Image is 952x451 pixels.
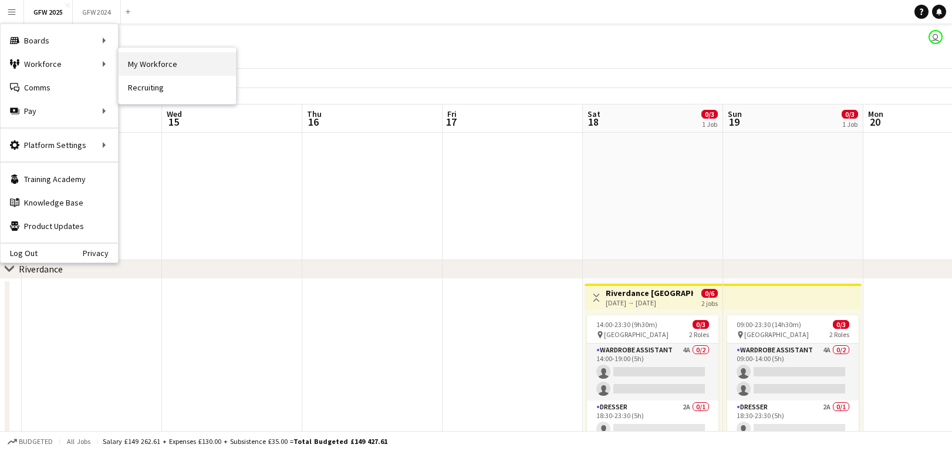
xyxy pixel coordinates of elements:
[693,320,709,329] span: 0/3
[165,115,182,129] span: 15
[167,109,182,119] span: Wed
[83,248,118,258] a: Privacy
[1,191,118,214] a: Knowledge Base
[1,76,118,99] a: Comms
[119,52,236,76] a: My Workforce
[24,1,73,23] button: GFW 2025
[833,320,849,329] span: 0/3
[701,110,718,119] span: 0/3
[726,115,742,129] span: 19
[1,99,118,123] div: Pay
[866,115,883,129] span: 20
[119,76,236,99] a: Recruiting
[727,315,859,440] app-job-card: 09:00-23:30 (14h30m)0/3 [GEOGRAPHIC_DATA]2 RolesWardrobe Assistant4A0/209:00-14:00 (5h) Dresser2A...
[604,330,669,339] span: [GEOGRAPHIC_DATA]
[588,109,600,119] span: Sat
[587,315,718,440] app-job-card: 14:00-23:30 (9h30m)0/3 [GEOGRAPHIC_DATA]2 RolesWardrobe Assistant4A0/214:00-19:00 (5h) Dresser2A0...
[1,214,118,238] a: Product Updates
[727,344,859,400] app-card-role: Wardrobe Assistant4A0/209:00-14:00 (5h)
[606,298,693,307] div: [DATE] → [DATE]
[737,320,801,329] span: 09:00-23:30 (14h30m)
[307,109,322,119] span: Thu
[1,248,38,258] a: Log Out
[842,120,858,129] div: 1 Job
[701,298,718,308] div: 2 jobs
[1,167,118,191] a: Training Academy
[445,115,457,129] span: 17
[305,115,322,129] span: 16
[701,289,718,298] span: 0/6
[1,29,118,52] div: Boards
[587,400,718,440] app-card-role: Dresser2A0/118:30-23:30 (5h)
[6,435,55,448] button: Budgeted
[929,30,943,44] app-user-avatar: Mike Bolton
[586,115,600,129] span: 18
[829,330,849,339] span: 2 Roles
[868,109,883,119] span: Mon
[606,288,693,298] h3: Riverdance [GEOGRAPHIC_DATA]
[842,110,858,119] span: 0/3
[447,109,457,119] span: Fri
[73,1,121,23] button: GFW 2024
[596,320,657,329] span: 14:00-23:30 (9h30m)
[689,330,709,339] span: 2 Roles
[587,344,718,400] app-card-role: Wardrobe Assistant4A0/214:00-19:00 (5h)
[1,52,118,76] div: Workforce
[293,437,387,446] span: Total Budgeted £149 427.61
[744,330,809,339] span: [GEOGRAPHIC_DATA]
[728,109,742,119] span: Sun
[727,400,859,440] app-card-role: Dresser2A0/118:30-23:30 (5h)
[65,437,93,446] span: All jobs
[19,263,63,275] div: Riverdance
[1,133,118,157] div: Platform Settings
[702,120,717,129] div: 1 Job
[103,437,387,446] div: Salary £149 262.61 + Expenses £130.00 + Subsistence £35.00 =
[19,437,53,446] span: Budgeted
